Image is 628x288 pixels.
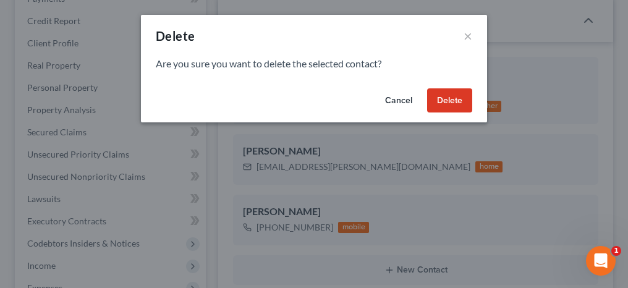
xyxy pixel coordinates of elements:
[156,57,472,71] p: Are you sure you want to delete the selected contact?
[611,246,621,256] span: 1
[464,28,472,43] button: ×
[427,88,472,113] button: Delete
[156,27,195,44] div: Delete
[375,88,422,113] button: Cancel
[586,246,616,276] iframe: Intercom live chat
